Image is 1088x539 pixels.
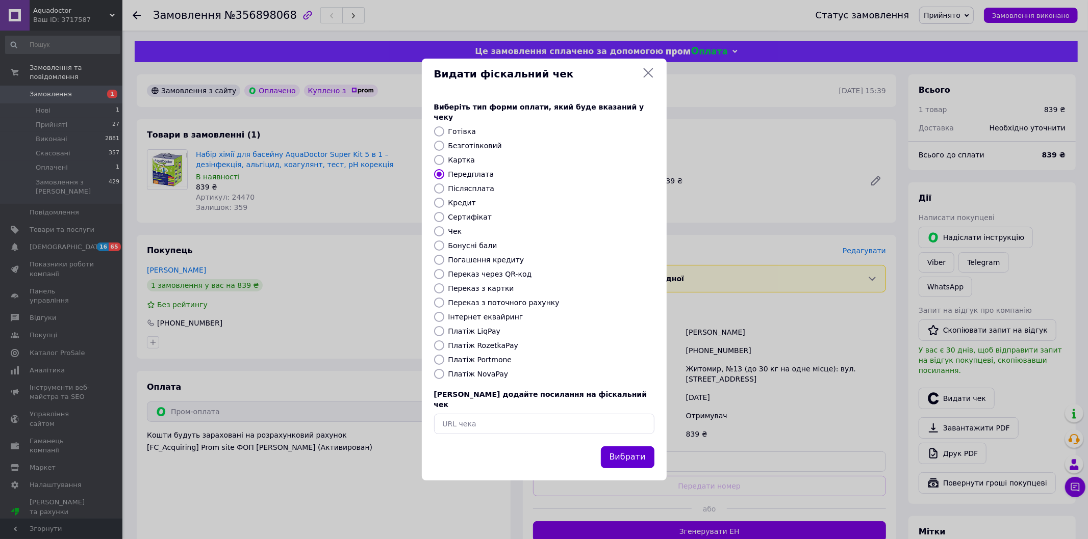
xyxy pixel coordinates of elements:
span: Видати фіскальний чек [434,67,638,82]
label: Безготівковий [448,142,502,150]
label: Погашення кредиту [448,256,524,264]
label: Картка [448,156,475,164]
label: Платіж Portmone [448,356,512,364]
label: Передплата [448,170,494,178]
span: [PERSON_NAME] додайте посилання на фіскальний чек [434,390,647,409]
label: Переказ з картки [448,284,514,292]
label: Сертифікат [448,213,492,221]
label: Чек [448,227,462,235]
button: Вибрати [601,446,654,468]
label: Інтернет еквайринг [448,313,523,321]
label: Післясплата [448,184,495,193]
label: Платіж NovaPay [448,370,509,378]
label: Платіж LiqPay [448,327,500,335]
label: Переказ з поточного рахунку [448,299,560,307]
span: Виберіть тип форми оплати, який буде вказаний у чеку [434,103,644,121]
label: Готівка [448,127,476,136]
label: Кредит [448,199,476,207]
label: Платіж RozetkaPay [448,341,518,349]
label: Переказ через QR-код [448,270,532,278]
input: URL чека [434,414,654,434]
label: Бонусні бали [448,241,497,250]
